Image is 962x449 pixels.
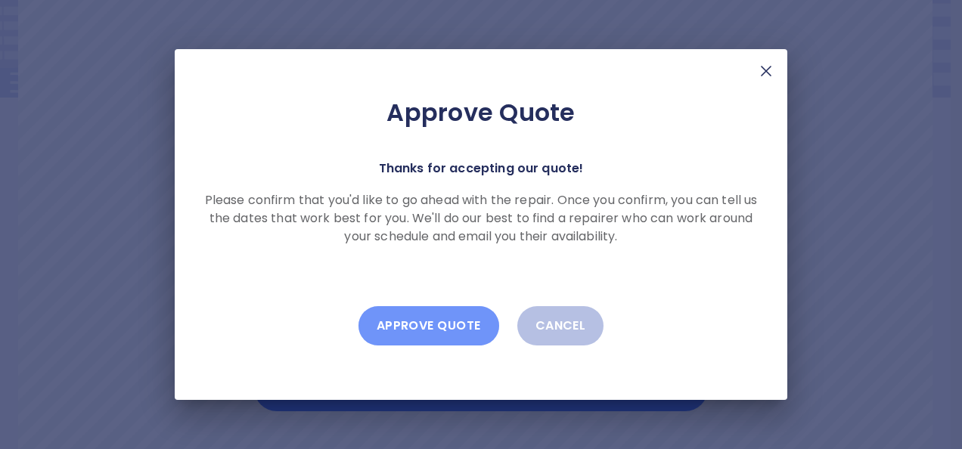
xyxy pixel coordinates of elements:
[379,158,584,179] p: Thanks for accepting our quote!
[757,62,775,80] img: X Mark
[199,191,763,246] p: Please confirm that you'd like to go ahead with the repair. Once you confirm, you can tell us the...
[199,98,763,128] h2: Approve Quote
[517,306,604,345] button: Cancel
[358,306,499,345] button: Approve Quote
